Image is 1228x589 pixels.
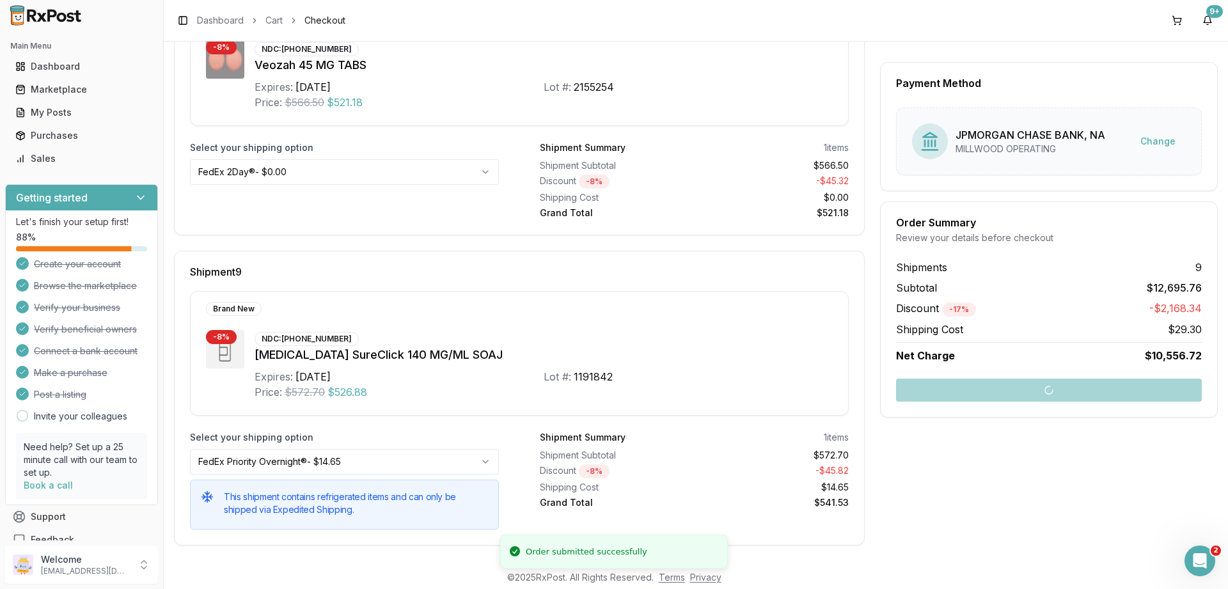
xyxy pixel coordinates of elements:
div: - 17 % [942,302,976,317]
span: $29.30 [1168,322,1202,337]
div: - 8 % [206,40,237,54]
div: Purchases [15,129,148,142]
a: Cart [265,14,283,27]
div: $566.50 [700,159,849,172]
div: 9+ [1206,5,1223,18]
span: $521.18 [327,95,363,110]
div: Price: [255,384,282,400]
span: Connect a bank account [34,345,138,357]
h5: This shipment contains refrigerated items and can only be shipped via Expedited Shipping. [224,491,488,516]
div: 1 items [824,431,849,444]
p: Need help? Set up a 25 minute call with our team to set up. [24,441,139,479]
a: Privacy [690,572,721,583]
span: Make a purchase [34,366,107,379]
div: [DATE] [295,369,331,384]
span: Create your account [34,258,121,271]
span: $12,695.76 [1147,280,1202,295]
div: Price: [255,95,282,110]
img: User avatar [13,554,33,575]
div: Discount [540,464,689,478]
span: Browse the marketplace [34,279,137,292]
button: Purchases [5,125,158,146]
div: $14.65 [700,481,849,494]
div: - 8 % [579,464,610,478]
nav: breadcrumb [197,14,345,27]
img: RxPost Logo [5,5,87,26]
button: 9+ [1197,10,1218,31]
div: 1 items [824,141,849,154]
img: Repatha SureClick 140 MG/ML SOAJ [206,330,244,368]
p: Welcome [41,553,130,566]
a: Dashboard [197,14,244,27]
div: Shipment Subtotal [540,449,689,462]
span: Subtotal [896,280,937,295]
button: My Posts [5,102,158,123]
div: Order submitted successfully [526,546,647,558]
a: Dashboard [10,55,153,78]
div: Expires: [255,369,293,384]
a: Purchases [10,124,153,147]
div: NDC: [PHONE_NUMBER] [255,332,359,346]
a: Invite your colleagues [34,410,127,423]
label: Select your shipping option [190,431,499,444]
div: - 8 % [579,175,610,189]
div: $521.18 [700,207,849,219]
a: Book a call [24,480,73,491]
span: $10,556.72 [1145,348,1202,363]
button: Support [5,505,158,528]
div: Discount [540,175,689,189]
button: Dashboard [5,56,158,77]
span: $526.88 [327,384,367,400]
span: Shipment 9 [190,267,242,277]
h3: Getting started [16,190,88,205]
div: Dashboard [15,60,148,73]
div: MILLWOOD OPERATING [956,143,1105,155]
p: Let's finish your setup first! [16,216,147,228]
div: Shipment Summary [540,141,626,154]
span: 2 [1211,546,1221,556]
div: Veozah 45 MG TABS [255,56,833,74]
a: Sales [10,147,153,170]
div: My Posts [15,106,148,119]
a: Terms [659,572,685,583]
span: Shipping Cost [896,322,963,337]
a: My Posts [10,101,153,124]
div: JPMORGAN CHASE BANK, NA [956,127,1105,143]
div: [DATE] [295,79,331,95]
div: Sales [15,152,148,165]
button: Marketplace [5,79,158,100]
span: Post a listing [34,388,86,401]
button: Change [1130,130,1186,153]
div: Review your details before checkout [896,232,1202,244]
div: - $45.32 [700,175,849,189]
span: Net Charge [896,349,955,362]
div: 2155254 [574,79,614,95]
span: -$2,168.34 [1149,301,1202,317]
img: Veozah 45 MG TABS [206,40,244,79]
div: Order Summary [896,217,1202,228]
iframe: Intercom live chat [1185,546,1215,576]
h2: Main Menu [10,41,153,51]
div: 1191842 [574,369,613,384]
div: $541.53 [700,496,849,509]
span: 88 % [16,231,36,244]
label: Select your shipping option [190,141,499,154]
span: Checkout [304,14,345,27]
div: NDC: [PHONE_NUMBER] [255,42,359,56]
div: Lot #: [544,79,571,95]
span: Verify beneficial owners [34,323,137,336]
span: $566.50 [285,95,324,110]
div: [MEDICAL_DATA] SureClick 140 MG/ML SOAJ [255,346,833,364]
button: Feedback [5,528,158,551]
a: Marketplace [10,78,153,101]
div: $572.70 [700,449,849,462]
div: $0.00 [700,191,849,204]
div: - $45.82 [700,464,849,478]
span: Discount [896,302,976,315]
div: Grand Total [540,207,689,219]
span: Verify your business [34,301,120,314]
div: Shipment Subtotal [540,159,689,172]
span: 9 [1195,260,1202,275]
span: Shipments [896,260,947,275]
div: - 8 % [206,330,237,344]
